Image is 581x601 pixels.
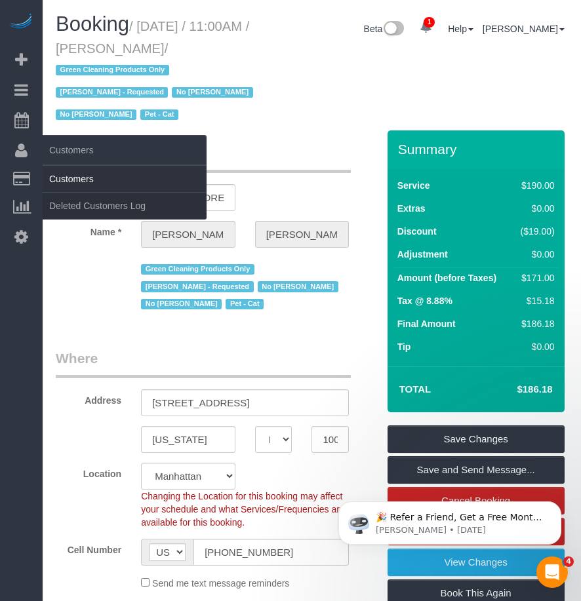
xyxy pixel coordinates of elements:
a: Help [448,24,473,34]
div: ($19.00) [515,225,555,238]
a: Customers [43,166,207,192]
span: Booking [56,12,129,35]
iframe: Intercom live chat [536,556,568,588]
span: Green Cleaning Products Only [56,65,169,75]
label: Adjustment [397,248,448,261]
a: 1 [413,13,439,42]
a: Save and Send Message... [388,456,565,484]
a: Beta [364,24,405,34]
span: [PERSON_NAME] - Requested [56,87,168,98]
input: Cell Number [193,539,349,566]
div: $190.00 [515,179,555,192]
label: Service [397,179,430,192]
label: Discount [397,225,437,238]
span: [PERSON_NAME] - Requested [141,281,253,292]
label: Address [46,389,131,407]
input: Zip Code [311,426,349,453]
div: $15.18 [515,294,555,307]
span: No [PERSON_NAME] [141,299,222,309]
input: City [141,426,235,453]
a: Deleted Customers Log [43,193,207,219]
ul: Customers [43,165,207,220]
span: Changing the Location for this booking may affect your schedule and what Services/Frequencies are... [141,491,345,528]
legend: Where [56,349,351,378]
div: $0.00 [515,340,555,353]
span: Pet - Cat [226,299,264,309]
h4: $186.18 [477,384,552,395]
span: No [PERSON_NAME] [56,109,136,120]
span: Send me text message reminders [152,578,289,589]
span: No [PERSON_NAME] [172,87,252,98]
label: Final Amount [397,317,456,330]
h3: Summary [398,142,558,157]
label: Tax @ 8.88% [397,294,452,307]
label: Amount (before Taxes) [397,271,496,284]
span: No [PERSON_NAME] [258,281,338,292]
input: First Name [141,221,235,248]
div: $0.00 [515,202,555,215]
a: Save Changes [388,425,565,453]
span: 4 [563,556,574,567]
span: Pet - Cat [140,109,178,120]
small: / [DATE] / 11:00AM / [PERSON_NAME] [56,19,257,123]
a: [PERSON_NAME] [483,24,565,34]
input: Last Name [255,221,350,248]
span: Green Cleaning Products Only [141,264,254,275]
img: Automaid Logo [8,13,34,31]
div: $186.18 [515,317,555,330]
label: Tip [397,340,411,353]
label: Cell Number [46,539,131,556]
div: $171.00 [515,271,555,284]
div: $0.00 [515,248,555,261]
span: 1 [424,17,435,28]
strong: Total [399,383,431,395]
img: New interface [382,21,404,38]
label: Location [46,463,131,480]
iframe: Intercom notifications message [319,474,581,566]
label: Extras [397,202,426,215]
span: Customers [43,135,207,165]
label: Name * [46,221,131,239]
